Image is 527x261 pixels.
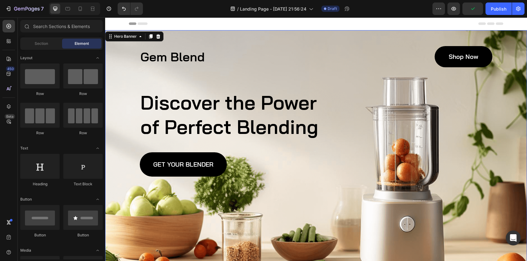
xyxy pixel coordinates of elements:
span: Toggle open [93,143,103,153]
a: GET YOUR BLENDER [35,135,122,159]
div: Button [20,232,60,238]
p: Shop Now [344,35,373,44]
span: Toggle open [93,53,103,63]
div: Beta [5,114,15,119]
span: Draft [328,6,337,12]
div: Button [63,232,103,238]
div: Undo/Redo [118,2,143,15]
span: Layout [20,55,32,61]
input: Search Sections & Elements [20,20,103,32]
span: Landing Page - [DATE] 21:56:24 [240,6,306,12]
a: Shop Now [329,29,387,50]
div: Heading [20,181,60,187]
span: Button [20,197,32,202]
iframe: Design area [105,17,527,261]
span: Toggle open [93,194,103,204]
div: Open Intercom Messenger [506,230,521,245]
div: 450 [6,66,15,71]
div: Publish [491,6,506,12]
button: Publish [486,2,512,15]
div: Row [63,91,103,97]
span: Section [35,41,48,46]
button: 7 [2,2,46,15]
span: / [237,6,239,12]
p: GET YOUR BLENDER [48,142,108,152]
h2: Discover the Power of Perfect Blending [35,72,227,122]
div: Row [20,130,60,136]
span: Element [75,41,89,46]
span: Text [20,145,28,151]
div: Row [20,91,60,97]
div: Row [63,130,103,136]
span: Media [20,248,31,253]
div: Text Block [63,181,103,187]
span: Toggle open [93,245,103,255]
div: Hero Banner [8,16,33,22]
p: 7 [41,5,44,12]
